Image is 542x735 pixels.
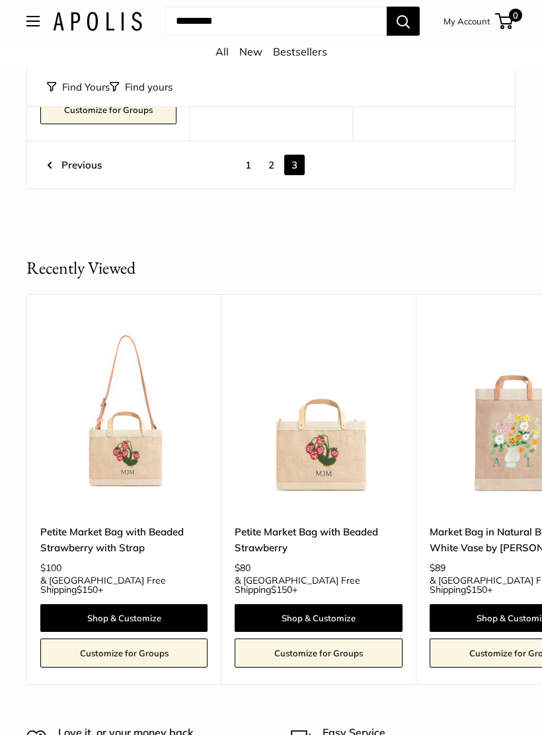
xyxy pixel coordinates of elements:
[235,562,251,574] span: $80
[40,328,208,495] img: Petite Market Bag with Beaded Strawberry with Strap
[110,78,173,97] button: Filter collection
[26,16,40,26] button: Open menu
[273,45,327,58] a: Bestsellers
[53,12,142,31] img: Apolis
[284,155,305,175] span: 3
[239,45,262,58] a: New
[235,328,403,496] img: Petite Market Bag with Beaded Strawberry
[40,562,61,574] span: $100
[271,584,292,596] span: $150
[466,584,487,596] span: $150
[40,576,208,594] span: & [GEOGRAPHIC_DATA] Free Shipping +
[238,155,258,175] a: 1
[40,604,208,632] a: Shop & Customize
[47,78,110,97] button: Find Yours
[40,328,208,495] a: Petite Market Bag with Beaded Strawberry with StrapPetite Market Bag with Beaded Strawberry with ...
[235,576,403,594] span: & [GEOGRAPHIC_DATA] Free Shipping +
[261,155,282,175] a: 2
[496,13,513,29] a: 0
[40,95,176,124] a: Customize for Groups
[509,9,522,22] span: 0
[235,604,403,632] a: Shop & Customize
[235,524,403,555] a: Petite Market Bag with Beaded Strawberry
[26,255,135,281] h2: Recently Viewed
[444,13,490,29] a: My Account
[40,524,208,555] a: Petite Market Bag with Beaded Strawberry with Strap
[235,328,403,496] a: Petite Market Bag with Beaded StrawberryPetite Market Bag with Beaded Strawberry
[387,7,420,36] button: Search
[215,45,229,58] a: All
[235,638,403,668] a: Customize for Groups
[430,562,445,574] span: $89
[77,584,98,596] span: $150
[165,7,387,36] input: Search...
[11,685,141,724] iframe: Sign Up via Text for Offers
[40,638,208,668] a: Customize for Groups
[47,155,102,175] a: Previous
